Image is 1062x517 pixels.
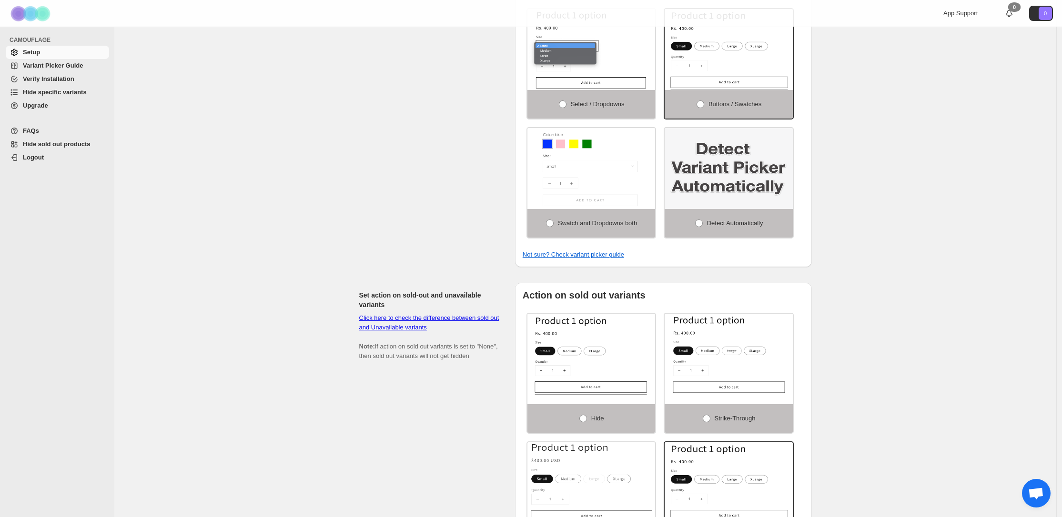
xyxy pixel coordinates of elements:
[23,49,40,56] span: Setup
[558,219,637,227] span: Swatch and Dropdowns both
[23,154,44,161] span: Logout
[8,0,55,27] img: Camouflage
[571,100,625,108] span: Select / Dropdowns
[6,46,109,59] a: Setup
[6,86,109,99] a: Hide specific variants
[6,99,109,112] a: Upgrade
[359,314,499,359] span: If action on sold out variants is set to "None", then sold out variants will not get hidden
[943,10,978,17] span: App Support
[23,140,91,148] span: Hide sold out products
[23,75,74,82] span: Verify Installation
[707,219,763,227] span: Detect Automatically
[10,36,110,44] span: CAMOUFLAGE
[527,314,656,395] img: Hide
[359,314,499,331] a: Click here to check the difference between sold out and Unavailable variants
[6,124,109,138] a: FAQs
[1039,7,1052,20] span: Avatar with initials 0
[359,290,500,309] h2: Set action on sold-out and unavailable variants
[23,127,39,134] span: FAQs
[591,415,604,422] span: Hide
[23,62,83,69] span: Variant Picker Guide
[665,128,793,209] img: Detect Automatically
[715,415,756,422] span: Strike-through
[523,290,646,300] b: Action on sold out variants
[6,59,109,72] a: Variant Picker Guide
[523,251,624,258] a: Not sure? Check variant picker guide
[23,89,87,96] span: Hide specific variants
[1008,2,1021,12] div: 0
[6,72,109,86] a: Verify Installation
[1044,10,1047,16] text: 0
[1004,9,1014,18] a: 0
[359,343,375,350] b: Note:
[1022,479,1051,507] div: Open chat
[6,151,109,164] a: Logout
[527,9,656,90] img: Select / Dropdowns
[1029,6,1053,21] button: Avatar with initials 0
[665,9,793,90] img: Buttons / Swatches
[23,102,48,109] span: Upgrade
[708,100,761,108] span: Buttons / Swatches
[527,128,656,209] img: Swatch and Dropdowns both
[665,314,793,395] img: Strike-through
[6,138,109,151] a: Hide sold out products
